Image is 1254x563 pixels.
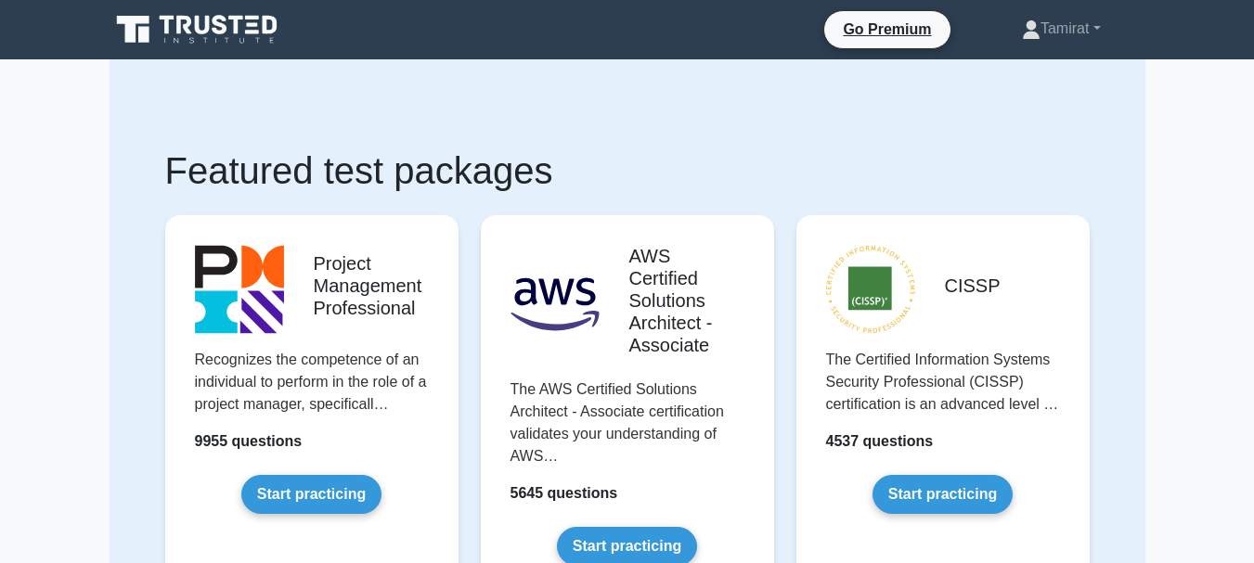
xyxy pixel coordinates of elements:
[832,18,942,41] a: Go Premium
[977,10,1145,47] a: Tamirat
[241,475,381,514] a: Start practicing
[873,475,1013,514] a: Start practicing
[165,148,1090,193] h1: Featured test packages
